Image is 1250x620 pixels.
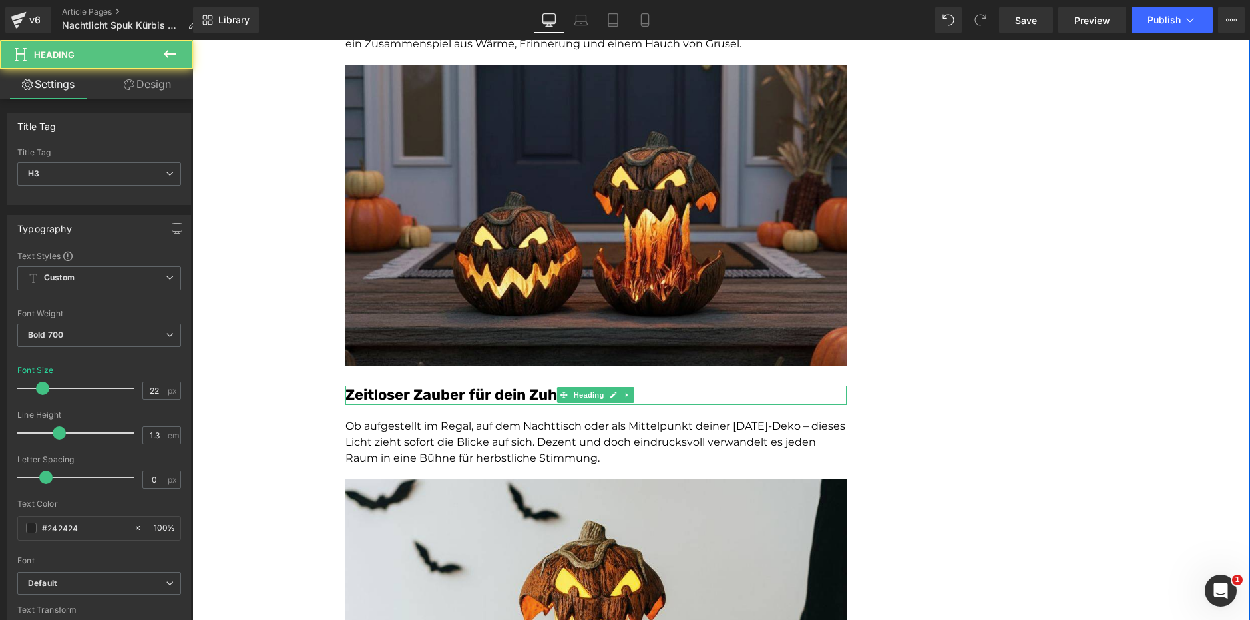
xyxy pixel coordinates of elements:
div: Font Size [17,366,54,375]
button: Undo [935,7,962,33]
a: Article Pages [62,7,208,17]
div: Text Styles [17,250,181,261]
div: Letter Spacing [17,455,181,464]
span: px [168,386,179,395]
div: Font [17,556,181,565]
a: New Library [193,7,259,33]
div: Text Transform [17,605,181,615]
span: Heading [379,347,415,363]
div: Title Tag [17,113,57,132]
span: px [168,475,179,484]
span: Publish [1147,15,1181,25]
a: Tablet [597,7,629,33]
div: Font Weight [17,309,181,318]
button: Redo [967,7,994,33]
b: Custom [44,272,75,284]
div: Title Tag [17,148,181,157]
div: Line Height [17,410,181,420]
a: Mobile [629,7,661,33]
button: Publish [1132,7,1213,33]
iframe: Intercom live chat [1205,575,1237,607]
div: % [148,517,180,540]
div: Text Color [17,499,181,509]
input: Color [42,521,127,535]
span: Save [1015,13,1037,27]
button: More [1218,7,1245,33]
span: Nachtlicht Spuk Kürbis ADV [62,20,182,31]
span: 1 [1232,575,1243,585]
b: H3 [28,168,39,178]
div: v6 [27,11,43,29]
span: Heading [34,49,75,60]
a: Design [99,69,196,99]
a: Laptop [565,7,597,33]
a: v6 [5,7,51,33]
a: Desktop [533,7,565,33]
i: Default [28,578,57,589]
div: Typography [17,216,72,234]
a: Expand / Collapse [429,347,443,363]
a: Preview [1058,7,1126,33]
font: Zeitloser Zauber für dein Zuhause [153,346,399,364]
p: Ob aufgestellt im Regal, auf dem Nachttisch oder als Mittelpunkt deiner [DATE]-Deko – dieses Lich... [153,378,654,426]
span: em [168,431,179,440]
span: Preview [1074,13,1110,27]
span: Library [218,14,250,26]
b: Bold 700 [28,330,63,340]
